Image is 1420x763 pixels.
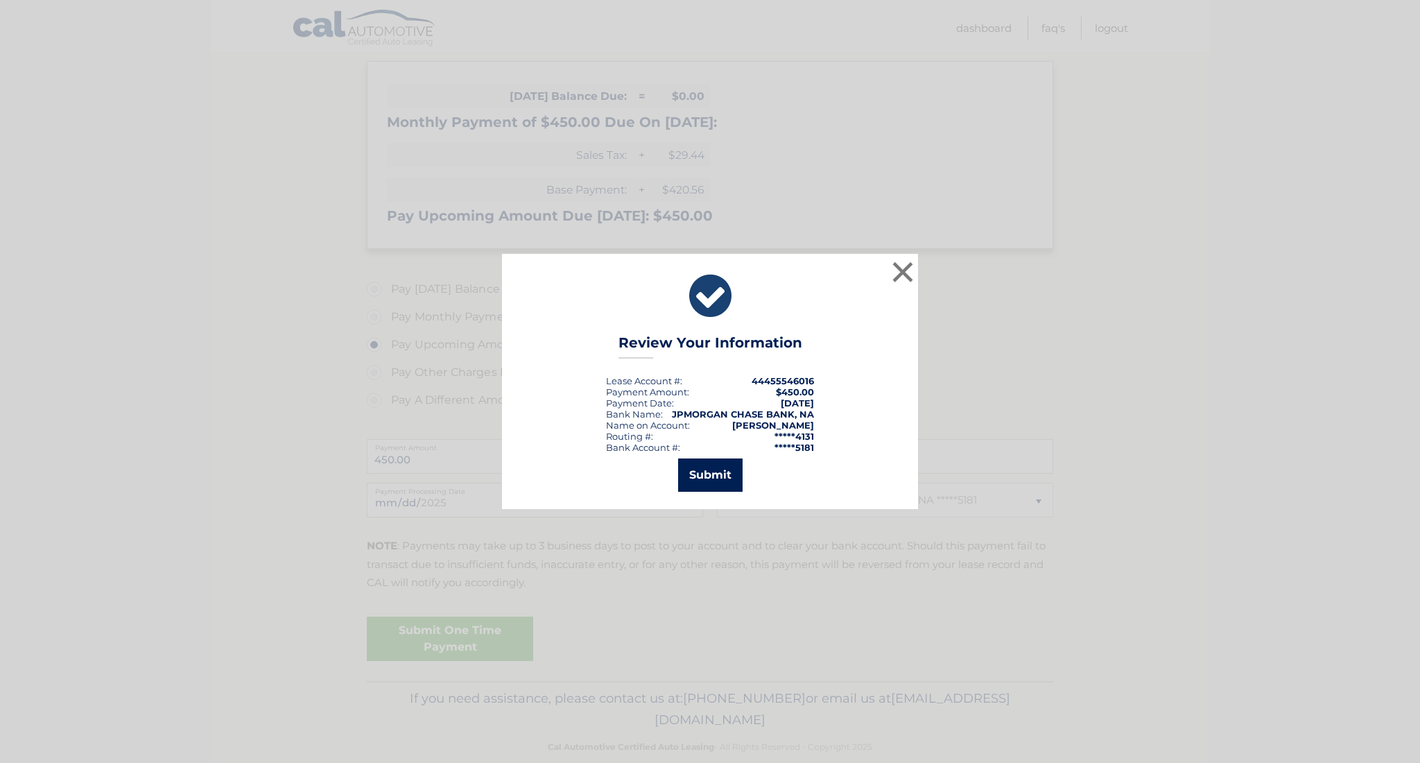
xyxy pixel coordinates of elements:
[606,420,690,431] div: Name on Account:
[776,386,814,397] span: $450.00
[606,442,680,453] div: Bank Account #:
[606,431,653,442] div: Routing #:
[752,375,814,386] strong: 44455546016
[606,409,663,420] div: Bank Name:
[606,397,672,409] span: Payment Date
[678,458,743,492] button: Submit
[781,397,814,409] span: [DATE]
[606,386,689,397] div: Payment Amount:
[672,409,814,420] strong: JPMORGAN CHASE BANK, NA
[606,397,674,409] div: :
[732,420,814,431] strong: [PERSON_NAME]
[889,258,917,286] button: ×
[606,375,682,386] div: Lease Account #:
[618,334,802,359] h3: Review Your Information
